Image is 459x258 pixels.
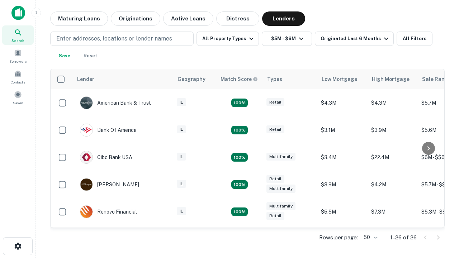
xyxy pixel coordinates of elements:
th: High Mortgage [368,69,418,89]
button: Save your search to get updates of matches that match your search criteria. [53,49,76,63]
div: 50 [361,232,379,243]
a: Search [2,25,34,45]
button: Reset [79,49,102,63]
div: High Mortgage [372,75,410,83]
button: Active Loans [163,11,213,26]
button: Distress [216,11,259,26]
div: Matching Properties: 4, hasApolloMatch: undefined [231,207,248,216]
td: $4.3M [317,89,368,116]
th: Low Mortgage [317,69,368,89]
div: Capitalize uses an advanced AI algorithm to match your search with the best lender. The match sco... [221,75,258,83]
img: capitalize-icon.png [11,6,25,20]
div: Multifamily [266,202,295,210]
td: $2.2M [317,225,368,253]
div: Retail [266,175,284,183]
td: $3.1M [317,116,368,144]
span: Saved [13,100,23,106]
div: IL [177,153,186,161]
div: Cibc Bank USA [80,151,132,164]
p: Enter addresses, locations or lender names [56,34,172,43]
a: Saved [2,88,34,107]
button: All Filters [397,32,432,46]
td: $3.1M [368,225,418,253]
td: $3.9M [368,116,418,144]
button: $5M - $6M [262,32,312,46]
div: Bank Of America [80,124,137,137]
th: Types [263,69,317,89]
th: Geography [173,69,216,89]
div: Multifamily [266,153,295,161]
td: $3.9M [317,171,368,198]
div: [PERSON_NAME] [80,178,139,191]
div: Lender [77,75,94,83]
button: Maturing Loans [50,11,108,26]
img: picture [80,151,93,163]
button: Enter addresses, locations or lender names [50,32,194,46]
div: Low Mortgage [322,75,357,83]
button: All Property Types [197,32,259,46]
div: Retail [266,125,284,134]
td: $4.3M [368,89,418,116]
p: Rows per page: [319,233,358,242]
img: picture [80,97,93,109]
div: Types [267,75,282,83]
td: $7.3M [368,198,418,225]
div: IL [177,98,186,106]
div: Matching Properties: 4, hasApolloMatch: undefined [231,153,248,162]
div: Retail [266,98,284,106]
div: Retail [266,212,284,220]
div: Renovo Financial [80,205,137,218]
span: Search [11,38,24,43]
div: Originated Last 6 Months [321,34,391,43]
div: IL [177,207,186,215]
th: Capitalize uses an advanced AI algorithm to match your search with the best lender. The match sco... [216,69,263,89]
img: picture [80,124,93,136]
th: Lender [73,69,173,89]
iframe: Chat Widget [423,178,459,212]
p: 1–26 of 26 [390,233,417,242]
td: $5.5M [317,198,368,225]
img: picture [80,206,93,218]
div: Multifamily [266,185,295,193]
span: Borrowers [9,58,27,64]
button: Originations [111,11,160,26]
td: $4.2M [368,171,418,198]
div: IL [177,125,186,134]
div: Matching Properties: 4, hasApolloMatch: undefined [231,126,248,134]
a: Contacts [2,67,34,86]
button: Originated Last 6 Months [315,32,394,46]
div: Matching Properties: 4, hasApolloMatch: undefined [231,180,248,189]
div: Matching Properties: 7, hasApolloMatch: undefined [231,99,248,107]
div: Geography [178,75,205,83]
h6: Match Score [221,75,256,83]
button: Lenders [262,11,305,26]
img: picture [80,178,93,191]
div: American Bank & Trust [80,96,151,109]
a: Borrowers [2,46,34,66]
td: $3.4M [317,144,368,171]
span: Contacts [11,79,25,85]
td: $22.4M [368,144,418,171]
div: IL [177,180,186,188]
